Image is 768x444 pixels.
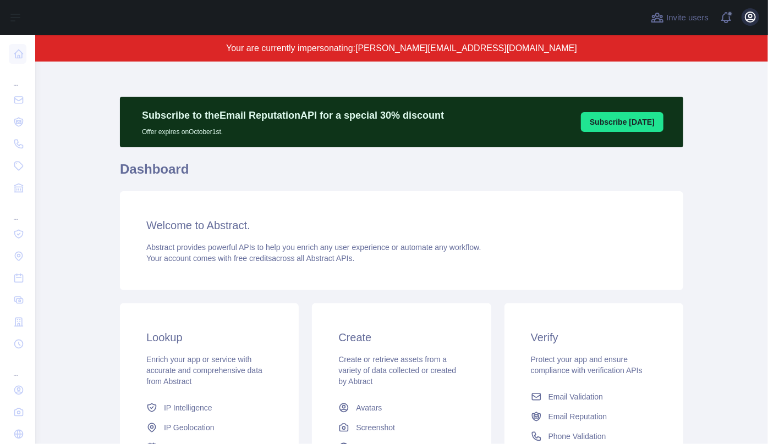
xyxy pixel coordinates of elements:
span: Avatars [356,402,382,413]
span: Email Reputation [548,411,607,422]
span: Email Validation [548,391,603,402]
h3: Welcome to Abstract. [146,218,657,233]
h3: Verify [531,330,657,345]
p: Offer expires on October 1st. [142,123,444,136]
span: Abstract provides powerful APIs to help you enrich any user experience or automate any workflow. [146,243,481,252]
span: free credits [234,254,272,263]
a: Avatars [334,398,469,418]
div: ... [9,356,26,378]
h1: Dashboard [120,160,683,187]
h3: Create [338,330,464,345]
span: Enrich your app or service with accurate and comprehensive data from Abstract [146,355,262,386]
a: IP Intelligence [142,398,277,418]
a: Email Validation [526,387,661,407]
span: Phone Validation [548,431,606,442]
span: Your are currently impersonating: [226,43,355,53]
a: Screenshot [334,418,469,437]
div: ... [9,200,26,222]
a: IP Geolocation [142,418,277,437]
span: Protect your app and ensure compliance with verification APIs [531,355,643,375]
span: IP Intelligence [164,402,212,413]
span: [PERSON_NAME][EMAIL_ADDRESS][DOMAIN_NAME] [355,43,577,53]
button: Invite users [649,9,711,26]
p: Subscribe to the Email Reputation API for a special 30 % discount [142,108,444,123]
span: Screenshot [356,422,395,433]
span: Create or retrieve assets from a variety of data collected or created by Abtract [338,355,456,386]
span: Invite users [666,12,709,24]
div: ... [9,66,26,88]
span: IP Geolocation [164,422,215,433]
h3: Lookup [146,330,272,345]
a: Email Reputation [526,407,661,426]
button: Subscribe [DATE] [581,112,663,132]
span: Your account comes with across all Abstract APIs. [146,254,354,263]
